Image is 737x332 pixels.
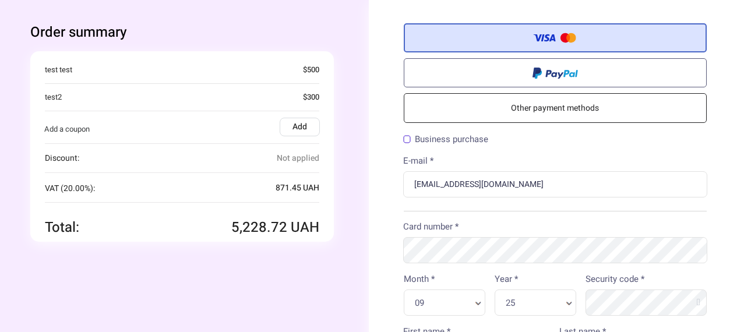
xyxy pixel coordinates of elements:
div: Order summary [30,23,334,42]
a: Other payment methods [404,93,707,123]
span: 25 [506,297,560,309]
span: 5,228 [231,217,287,238]
a: 25 [506,297,576,312]
span: UAH [303,182,319,194]
span: Not applied [277,151,319,165]
span: $500 [303,64,319,76]
span: VAT (20.00%): [45,182,95,195]
span: 871 [276,182,301,194]
i: .45 [290,182,301,194]
label: Year * [495,273,518,286]
label: Month * [404,273,435,286]
a: 09 [415,297,485,312]
span: test test [45,64,72,76]
span: $300 [303,91,319,103]
span: Total: [45,217,79,238]
label: Business purchase [403,135,488,144]
span: UAH [291,217,319,238]
i: .72 [267,217,287,238]
label: E-mail * [403,154,433,168]
label: Card number * [403,220,459,234]
span: test2 [45,91,62,103]
span: Discount: [45,152,79,164]
span: 09 [415,297,470,309]
label: Security code * [586,273,644,286]
label: Add [280,118,320,136]
span: Add a coupon [44,123,90,135]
